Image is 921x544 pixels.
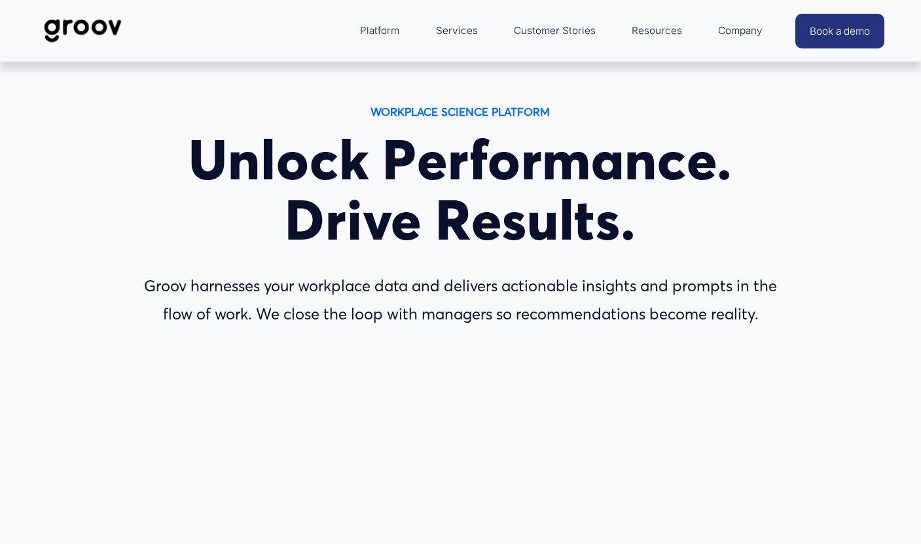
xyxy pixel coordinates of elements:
a: folder dropdown [625,15,689,46]
span: Company [718,22,763,40]
a: folder dropdown [353,15,406,46]
a: Book a demo [795,14,884,48]
a: Customer Stories [507,15,602,46]
span: Platform [360,22,399,40]
strong: WORKPLACE SCIENCE PLATFORM [370,105,550,118]
a: folder dropdown [712,15,769,46]
a: Services [429,15,484,46]
img: Groov | Workplace Science Platform | Unlock Performance | Drive Results [37,9,129,52]
p: Groov harnesses your workplace data and delivers actionable insights and prompts in the flow of w... [143,272,777,329]
h1: Unlock Performance. Drive Results. [143,130,777,251]
span: Resources [632,22,682,40]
